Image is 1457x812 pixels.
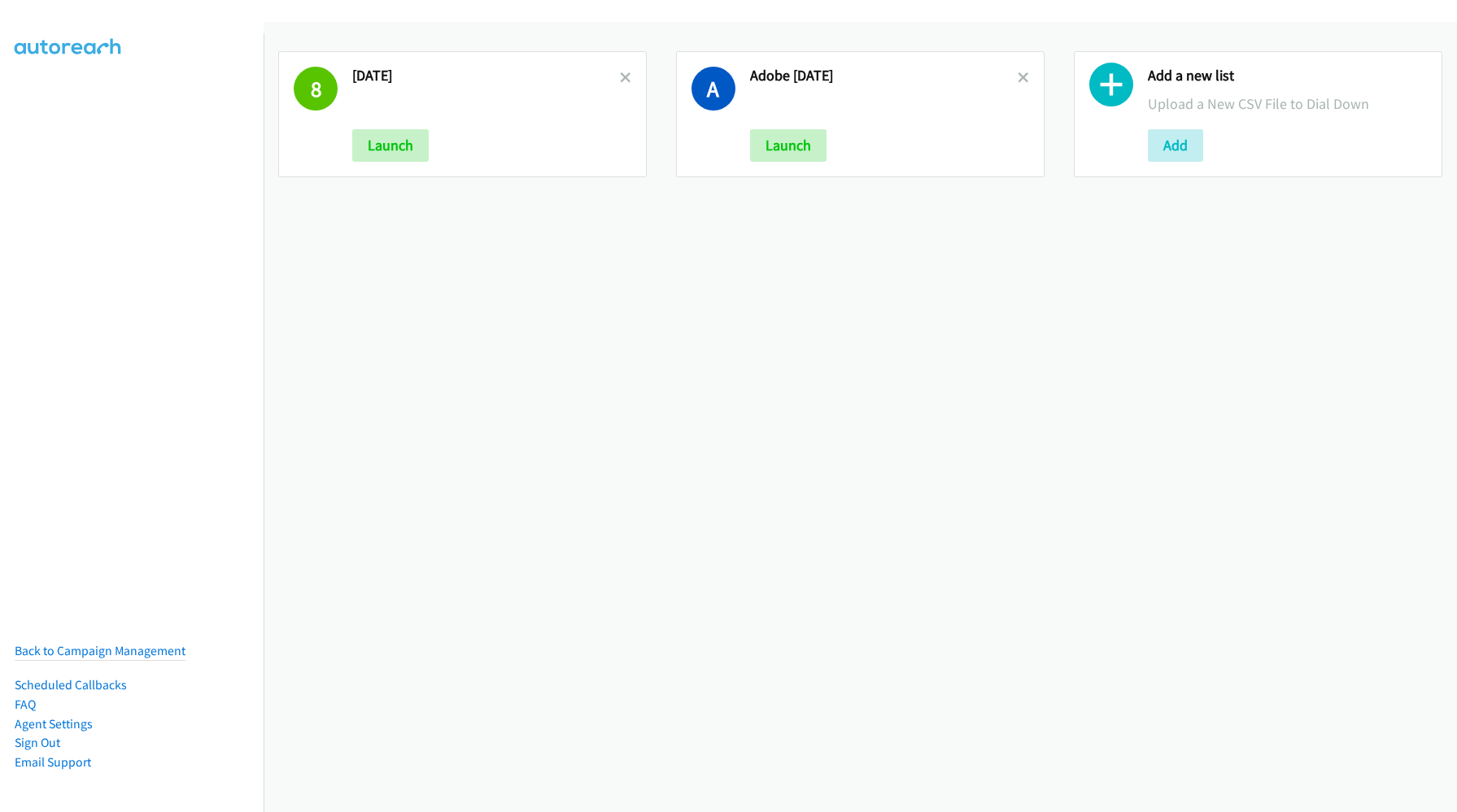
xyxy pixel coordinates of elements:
[15,643,185,658] a: Back to Campaign Management
[15,677,127,693] a: Scheduled Callbacks
[294,67,338,111] h1: 8
[1148,129,1203,162] button: Add
[750,67,1018,85] h2: Adobe [DATE]
[15,716,93,732] a: Agent Settings
[1148,93,1427,115] p: Upload a New CSV File to Dial Down
[352,129,429,162] button: Launch
[15,735,60,750] a: Sign Out
[15,754,91,770] a: Email Support
[15,697,36,712] a: FAQ
[750,129,827,162] button: Launch
[352,67,620,85] h2: [DATE]
[691,67,735,111] h1: A
[1148,67,1427,85] h2: Add a new list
